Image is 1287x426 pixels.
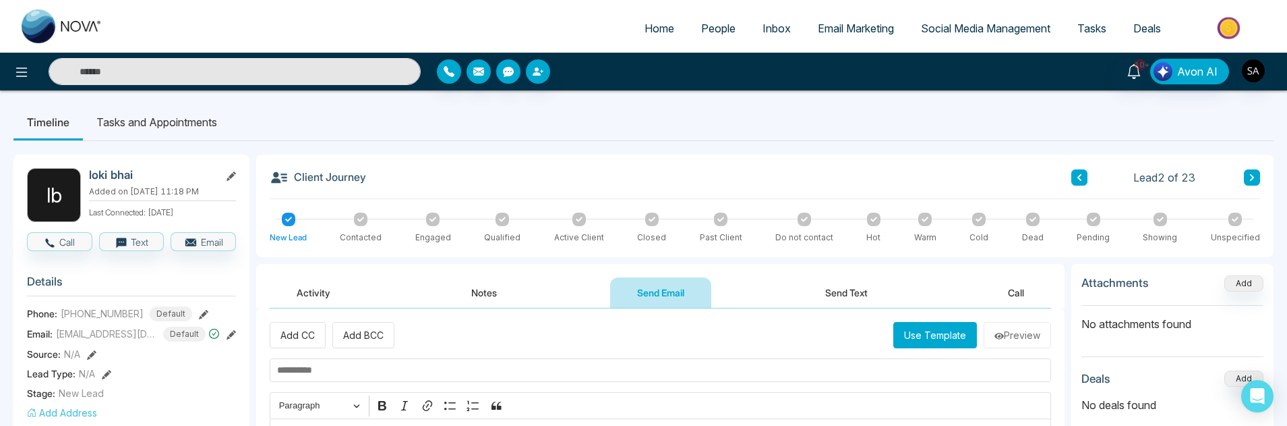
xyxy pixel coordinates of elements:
[27,168,81,222] div: l b
[27,386,55,400] span: Stage:
[1224,371,1263,387] button: Add
[27,275,236,296] h3: Details
[89,168,214,182] h2: loki bhai
[554,232,604,244] div: Active Client
[637,232,666,244] div: Closed
[775,232,833,244] div: Do not contact
[981,277,1051,308] button: Call
[27,307,57,321] span: Phone:
[484,232,520,244] div: Qualified
[27,347,61,361] span: Source:
[804,16,907,41] a: Email Marketing
[61,307,144,321] span: [PHONE_NUMBER]
[1242,59,1265,82] img: User Avatar
[270,392,1051,419] div: Editor toolbar
[99,232,164,251] button: Text
[631,16,688,41] a: Home
[56,327,157,341] span: [EMAIL_ADDRESS][DOMAIN_NAME]
[1077,232,1110,244] div: Pending
[27,232,92,251] button: Call
[1154,62,1172,81] img: Lead Flow
[1134,59,1146,71] span: 10+
[969,232,988,244] div: Cold
[762,22,791,35] span: Inbox
[1224,277,1263,288] span: Add
[332,322,394,348] button: Add BCC
[79,367,95,381] span: N/A
[1241,380,1274,412] div: Open Intercom Messenger
[1064,16,1120,41] a: Tasks
[1177,63,1218,80] span: Avon AI
[59,386,104,400] span: New Lead
[340,232,382,244] div: Contacted
[270,168,366,187] h3: Client Journey
[270,232,307,244] div: New Lead
[27,406,97,420] button: Add Address
[1081,397,1263,413] p: No deals found
[171,232,236,251] button: Email
[1224,275,1263,292] button: Add
[1120,16,1174,41] a: Deals
[866,232,880,244] div: Hot
[610,277,711,308] button: Send Email
[64,347,80,361] span: N/A
[89,186,236,198] p: Added on [DATE] 11:18 PM
[1081,306,1263,332] p: No attachments found
[700,232,742,244] div: Past Client
[27,367,76,381] span: Lead Type:
[163,327,206,342] span: Default
[13,104,83,140] li: Timeline
[1081,372,1110,385] h3: Deals
[914,232,936,244] div: Warm
[749,16,804,41] a: Inbox
[645,22,674,35] span: Home
[89,204,236,219] p: Last Connected: [DATE]
[27,327,53,341] span: Email:
[1077,22,1106,35] span: Tasks
[818,22,894,35] span: Email Marketing
[273,396,366,417] button: Paragraph
[798,277,895,308] button: Send Text
[270,277,357,308] button: Activity
[279,398,349,414] span: Paragraph
[1133,169,1195,186] span: Lead 2 of 23
[1118,59,1150,82] a: 10+
[1081,276,1149,290] h3: Attachments
[1211,232,1260,244] div: Unspecified
[1022,232,1044,244] div: Dead
[415,232,451,244] div: Engaged
[22,9,102,43] img: Nova CRM Logo
[444,277,524,308] button: Notes
[907,16,1064,41] a: Social Media Management
[893,322,977,348] button: Use Template
[921,22,1050,35] span: Social Media Management
[1143,232,1177,244] div: Showing
[701,22,736,35] span: People
[1133,22,1161,35] span: Deals
[688,16,749,41] a: People
[270,322,326,348] button: Add CC
[1150,59,1229,84] button: Avon AI
[984,322,1051,348] button: Preview
[83,104,231,140] li: Tasks and Appointments
[150,307,192,321] span: Default
[1181,13,1279,43] img: Market-place.gif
